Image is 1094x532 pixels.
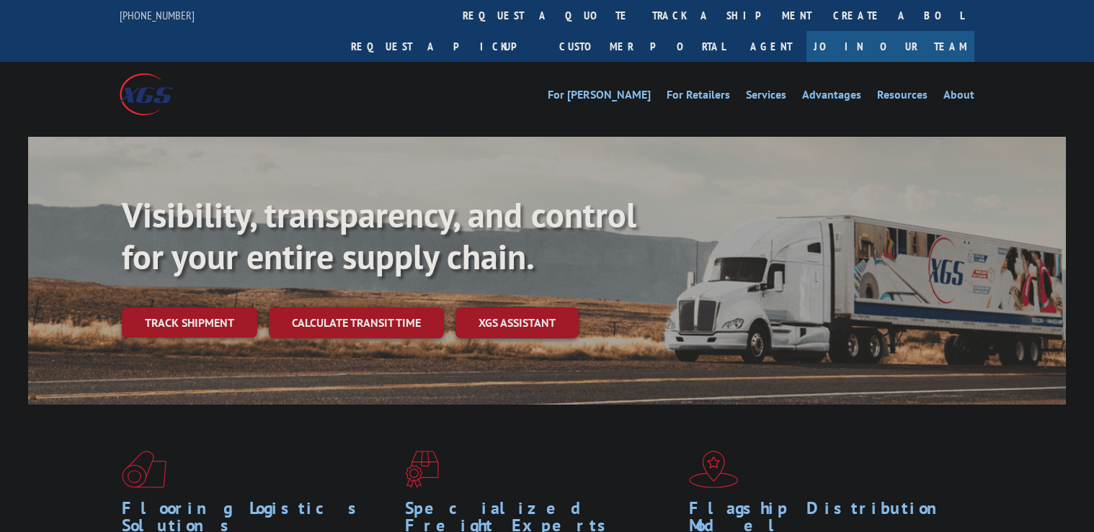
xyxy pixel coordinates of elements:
a: Calculate transit time [269,307,444,338]
a: Resources [877,89,928,105]
img: xgs-icon-flagship-distribution-model-red [689,451,739,488]
a: For Retailers [667,89,730,105]
a: [PHONE_NUMBER] [120,8,195,22]
img: xgs-icon-focused-on-flooring-red [405,451,439,488]
a: Track shipment [122,307,257,338]
a: Request a pickup [340,31,548,62]
a: XGS ASSISTANT [455,307,579,338]
a: Join Our Team [806,31,974,62]
a: Services [746,89,786,105]
img: xgs-icon-total-supply-chain-intelligence-red [122,451,166,488]
a: Agent [736,31,806,62]
a: For [PERSON_NAME] [548,89,651,105]
a: About [943,89,974,105]
a: Customer Portal [548,31,736,62]
b: Visibility, transparency, and control for your entire supply chain. [122,192,636,279]
a: Advantages [802,89,861,105]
